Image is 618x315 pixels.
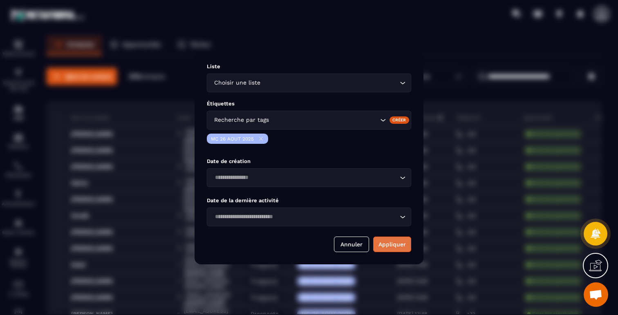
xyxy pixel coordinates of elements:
[207,197,411,203] p: Date de la dernière activité
[207,111,411,130] div: Search for option
[212,212,398,221] input: Search for option
[390,116,410,123] div: Créer
[207,63,411,69] p: Liste
[373,237,411,252] button: Appliquer
[262,78,398,87] input: Search for option
[334,237,369,252] button: Annuler
[212,116,271,125] span: Recherche par tags
[212,173,398,182] input: Search for option
[207,208,411,226] div: Search for option
[212,78,262,87] span: Choisir une liste
[207,101,411,107] p: Étiquettes
[207,168,411,187] div: Search for option
[271,116,378,125] input: Search for option
[211,136,254,141] p: MC 26 AOUT 2025
[584,282,608,307] div: Ouvrir le chat
[207,158,411,164] p: Date de création
[207,74,411,92] div: Search for option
